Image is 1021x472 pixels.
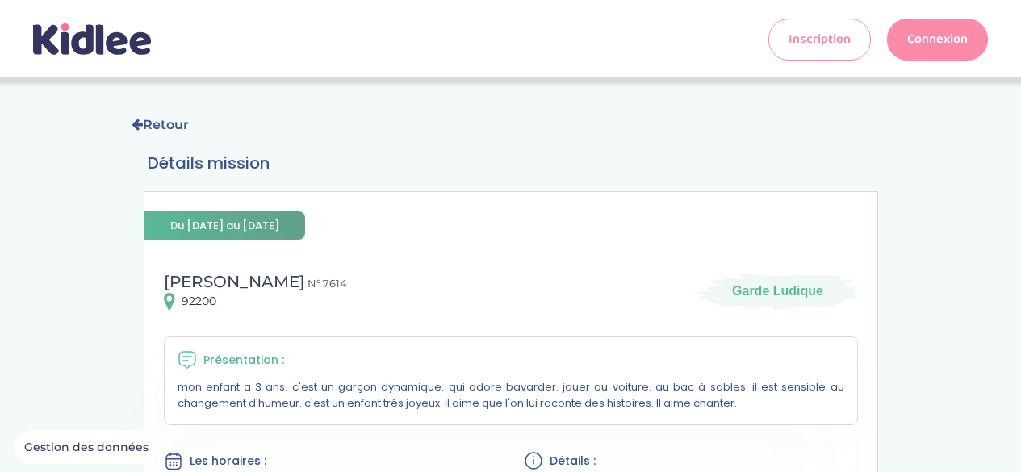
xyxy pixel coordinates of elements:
[203,352,284,369] span: Présentation :
[887,19,988,61] a: Connexion
[24,441,149,455] span: Gestion des données
[15,431,158,465] button: Gestion des données
[164,272,305,291] span: [PERSON_NAME]
[178,379,844,411] p: mon enfant a 3 ans. c'est un garçon dynamique. qui adore bavarder. jouer au voiture. au bac à sab...
[148,151,874,175] h3: Détails mission
[182,293,216,310] span: 92200
[308,277,347,290] span: N° 7614
[144,211,305,240] span: Du [DATE] au [DATE]
[768,19,871,61] a: Inscription
[190,453,266,470] span: Les horaires :
[132,117,189,132] a: Retour
[550,453,596,470] span: Détails :
[732,282,823,300] span: Garde Ludique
